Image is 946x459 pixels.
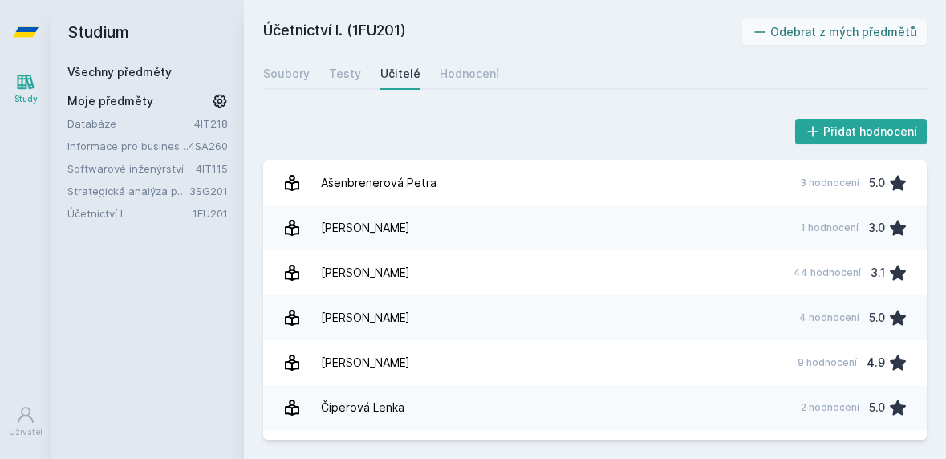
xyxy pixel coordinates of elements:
a: 1FU201 [193,207,228,220]
a: [PERSON_NAME] 44 hodnocení 3.1 [263,250,927,295]
a: Čiperová Lenka 2 hodnocení 5.0 [263,385,927,430]
div: 5.0 [869,302,885,334]
div: 4.9 [867,347,885,379]
div: Testy [329,66,361,82]
a: Databáze [67,116,194,132]
a: 4IT218 [194,117,228,130]
div: Uživatel [9,426,43,438]
div: Hodnocení [440,66,499,82]
a: Účetnictví I. [67,205,193,221]
div: 3.1 [871,257,885,289]
button: Přidat hodnocení [795,119,928,144]
a: Testy [329,58,361,90]
a: [PERSON_NAME] 1 hodnocení 3.0 [263,205,927,250]
a: Strategická analýza pro informatiky a statistiky [67,183,189,199]
a: 4SA260 [189,140,228,152]
div: 4 hodnocení [799,311,859,324]
div: Ašenbrenerová Petra [321,167,436,199]
div: 1 hodnocení [801,221,859,234]
a: 3SG201 [189,185,228,197]
div: 5.0 [869,167,885,199]
div: 2 hodnocení [801,401,859,414]
a: [PERSON_NAME] 4 hodnocení 5.0 [263,295,927,340]
a: Hodnocení [440,58,499,90]
a: Všechny předměty [67,65,172,79]
div: [PERSON_NAME] [321,212,410,244]
div: 44 hodnocení [794,266,861,279]
h2: Účetnictví I. (1FU201) [263,19,742,45]
a: Study [3,64,48,113]
div: 3.0 [868,212,885,244]
a: [PERSON_NAME] 9 hodnocení 4.9 [263,340,927,385]
div: [PERSON_NAME] [321,257,410,289]
a: Uživatel [3,397,48,446]
div: Čiperová Lenka [321,392,404,424]
div: Učitelé [380,66,420,82]
a: Informace pro business (v angličtině) [67,138,189,154]
span: Moje předměty [67,93,153,109]
div: 9 hodnocení [798,356,857,369]
a: 4IT115 [196,162,228,175]
div: Soubory [263,66,310,82]
div: Study [14,93,38,105]
a: Učitelé [380,58,420,90]
div: [PERSON_NAME] [321,347,410,379]
a: Soubory [263,58,310,90]
div: 5.0 [869,392,885,424]
a: Softwarové inženýrství [67,160,196,177]
div: 3 hodnocení [800,177,859,189]
button: Odebrat z mých předmětů [742,19,928,45]
div: [PERSON_NAME] [321,302,410,334]
a: Ašenbrenerová Petra 3 hodnocení 5.0 [263,160,927,205]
